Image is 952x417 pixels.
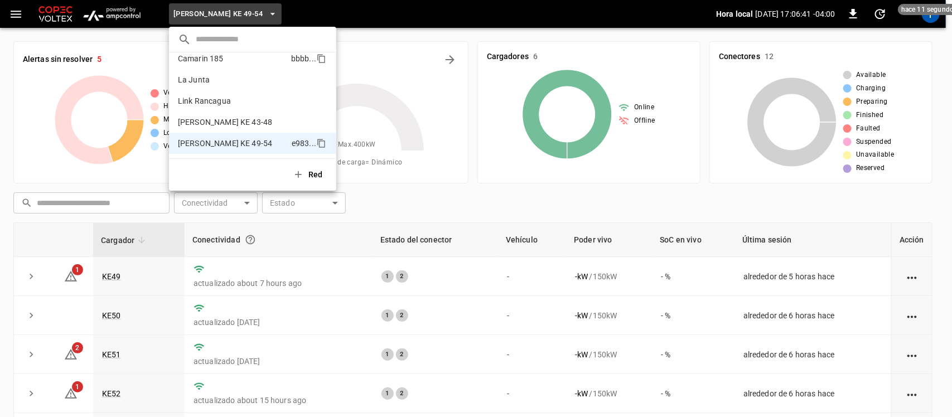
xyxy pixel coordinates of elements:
p: Link Rancagua [178,95,288,106]
div: copy [316,137,328,150]
p: [PERSON_NAME] KE 49-54 [178,138,287,149]
p: Camarin 185 [178,53,287,64]
p: La Junta [178,74,288,85]
button: Red [286,163,332,186]
p: [PERSON_NAME] KE 43-48 [178,117,287,128]
div: copy [316,52,328,65]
